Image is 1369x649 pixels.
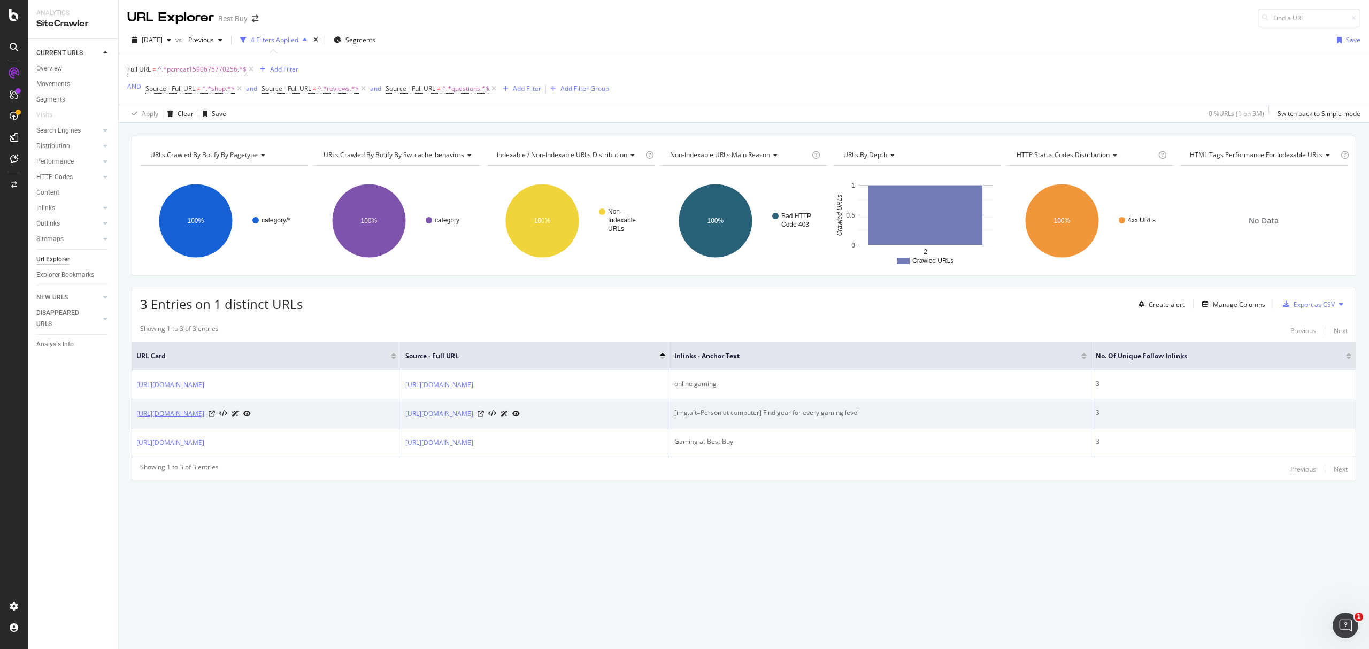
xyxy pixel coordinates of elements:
span: HTTP Status Codes Distribution [1017,150,1110,159]
button: 4 Filters Applied [236,32,311,49]
a: Outlinks [36,218,100,229]
div: Previous [1290,465,1316,474]
text: 100% [360,217,377,225]
a: NEW URLS [36,292,100,303]
div: Analytics [36,9,110,18]
text: 100% [188,217,204,225]
h4: URLs by Depth [841,146,991,164]
button: Apply [127,105,158,122]
a: Content [36,187,111,198]
a: AI Url Details [232,408,239,419]
div: Inlinks [36,203,55,214]
div: 3 [1096,408,1351,418]
div: Performance [36,156,74,167]
div: Apply [142,109,158,118]
div: Previous [1290,326,1316,335]
button: Previous [184,32,227,49]
span: HTML Tags Performance for Indexable URLs [1190,150,1322,159]
text: 1 [851,182,855,189]
div: Explorer Bookmarks [36,269,94,281]
span: 2025 Sep. 2nd [142,35,163,44]
div: Visits [36,110,52,121]
button: Add Filter [256,63,298,76]
div: Analysis Info [36,339,74,350]
span: ≠ [197,84,201,93]
div: Switch back to Simple mode [1278,109,1360,118]
a: [URL][DOMAIN_NAME] [405,437,473,448]
a: Inlinks [36,203,100,214]
button: Save [198,105,226,122]
button: Next [1334,324,1348,337]
a: CURRENT URLS [36,48,100,59]
span: Non-Indexable URLs Main Reason [670,150,770,159]
a: Sitemaps [36,234,100,245]
button: Segments [329,32,380,49]
text: Crawled URLs [912,257,953,265]
svg: A chart. [660,174,828,267]
div: Add Filter [513,84,541,93]
text: 2 [924,248,927,256]
div: HTTP Codes [36,172,73,183]
text: category [435,217,459,224]
span: vs [175,35,184,44]
div: Export as CSV [1294,300,1335,309]
text: Indexable [608,217,636,224]
div: Clear [178,109,194,118]
button: Previous [1290,462,1316,475]
div: Best Buy [218,13,248,24]
span: Segments [345,35,375,44]
a: Explorer Bookmarks [36,269,111,281]
text: 100% [707,217,724,225]
div: DISAPPEARED URLS [36,307,90,330]
span: ≠ [437,84,441,93]
span: No. of Unique Follow Inlinks [1096,351,1330,361]
a: Distribution [36,141,100,152]
span: Source - Full URL [405,351,644,361]
div: Manage Columns [1213,300,1265,309]
div: Create alert [1149,300,1185,309]
a: [URL][DOMAIN_NAME] [136,437,204,448]
span: No Data [1249,215,1279,226]
div: A chart. [833,174,1001,267]
a: Url Explorer [36,254,111,265]
h4: Indexable / Non-Indexable URLs Distribution [495,146,643,164]
span: 1 [1355,613,1363,621]
div: Movements [36,79,70,90]
a: [URL][DOMAIN_NAME] [405,380,473,390]
a: Visit Online Page [478,411,484,417]
a: Segments [36,94,111,105]
span: Source - Full URL [145,84,195,93]
h4: URLs Crawled By Botify By pagetype [148,146,298,164]
div: Add Filter [270,65,298,74]
button: Export as CSV [1279,296,1335,313]
span: URLs Crawled By Botify By sw_cache_behaviors [324,150,464,159]
a: Visits [36,110,63,121]
svg: A chart. [1006,174,1174,267]
span: Inlinks - Anchor Text [674,351,1065,361]
span: ≠ [313,84,317,93]
span: URLs Crawled By Botify By pagetype [150,150,258,159]
a: AI Url Details [501,408,508,419]
button: Clear [163,105,194,122]
div: [img.alt=Person at computer] Find gear for every gaming level [674,408,1087,418]
span: URL Card [136,351,388,361]
text: Bad HTTP [781,212,811,220]
button: Create alert [1134,296,1185,313]
a: [URL][DOMAIN_NAME] [405,408,473,419]
a: Movements [36,79,111,90]
iframe: Intercom live chat [1333,613,1358,638]
div: URL Explorer [127,9,214,27]
text: 100% [534,217,550,225]
button: and [370,83,381,94]
button: [DATE] [127,32,175,49]
div: Save [212,109,226,118]
span: 3 Entries on 1 distinct URLs [140,295,303,313]
text: Crawled URLs [836,195,843,236]
button: View HTML Source [488,410,496,418]
a: HTTP Codes [36,172,100,183]
div: A chart. [140,174,308,267]
span: Indexable / Non-Indexable URLs distribution [497,150,627,159]
div: 3 [1096,379,1351,389]
a: DISAPPEARED URLS [36,307,100,330]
